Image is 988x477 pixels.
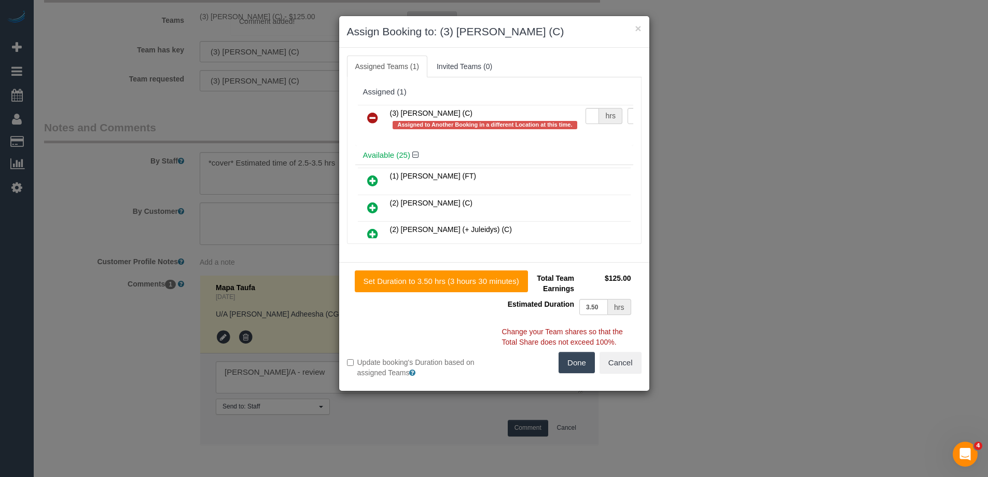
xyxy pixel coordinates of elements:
[390,172,476,180] span: (1) [PERSON_NAME] (FT)
[600,352,642,374] button: Cancel
[363,88,625,97] div: Assigned (1)
[599,108,622,124] div: hrs
[393,121,578,129] span: Assigned to Another Booking in a different Location at this time.
[347,56,427,77] a: Assigned Teams (1)
[953,442,978,467] iframe: Intercom live chat
[635,23,641,34] button: ×
[390,109,472,117] span: (3) [PERSON_NAME] (C)
[508,300,574,308] span: Estimated Duration
[355,270,528,292] button: Set Duration to 3.50 hrs (3 hours 30 minutes)
[974,442,982,450] span: 4
[502,270,577,296] td: Total Team Earnings
[428,56,500,77] a: Invited Teams (0)
[390,199,472,207] span: (2) [PERSON_NAME] (C)
[347,359,354,366] input: Update booking's Duration based on assigned Teams
[363,151,625,160] h4: Available (25)
[347,357,486,378] label: Update booking's Duration based on assigned Teams
[347,24,642,39] h3: Assign Booking to: (3) [PERSON_NAME] (C)
[608,299,631,315] div: hrs
[559,352,595,374] button: Done
[577,270,634,296] td: $125.00
[390,225,512,234] span: (2) [PERSON_NAME] (+ Juleidys) (C)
